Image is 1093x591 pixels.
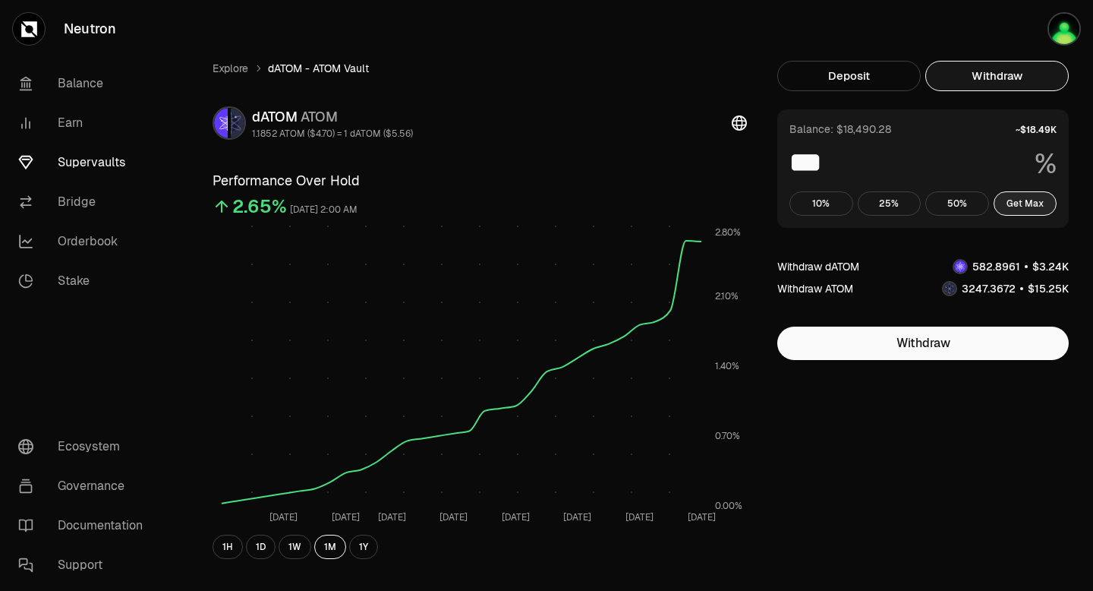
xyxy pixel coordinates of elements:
[1035,149,1057,179] span: %
[252,106,413,128] div: dATOM
[943,283,956,295] img: ATOM Logo
[994,191,1057,216] button: Get Max
[213,61,747,76] nav: breadcrumb
[314,535,346,559] button: 1M
[858,191,921,216] button: 25%
[6,64,164,103] a: Balance
[6,545,164,585] a: Support
[6,182,164,222] a: Bridge
[232,194,287,219] div: 2.65%
[563,511,591,523] tspan: [DATE]
[1047,12,1081,46] img: LEDGER DJAMEL
[6,261,164,301] a: Stake
[231,108,244,138] img: ATOM Logo
[214,108,228,138] img: dATOM Logo
[252,128,413,140] div: 1.1852 ATOM ($4.70) = 1 dATOM ($5.56)
[688,511,716,523] tspan: [DATE]
[925,191,989,216] button: 50%
[789,122,891,137] div: Balance: $18,490.28
[332,511,360,523] tspan: [DATE]
[925,61,1069,91] button: Withdraw
[777,259,859,274] div: Withdraw dATOM
[625,511,654,523] tspan: [DATE]
[6,103,164,143] a: Earn
[954,261,966,273] img: dATOM Logo
[502,511,530,523] tspan: [DATE]
[715,430,740,442] tspan: 0.70%
[6,143,164,182] a: Supervaults
[439,511,468,523] tspan: [DATE]
[715,226,741,239] tspan: 2.80%
[715,360,739,372] tspan: 1.40%
[6,506,164,545] a: Documentation
[269,511,298,523] tspan: [DATE]
[301,108,338,125] span: ATOM
[6,466,164,506] a: Governance
[213,170,747,191] h3: Performance Over Hold
[6,222,164,261] a: Orderbook
[378,511,406,523] tspan: [DATE]
[777,61,921,91] button: Deposit
[290,201,358,219] div: [DATE] 2:00 AM
[268,61,369,76] span: dATOM - ATOM Vault
[715,500,742,512] tspan: 0.00%
[777,327,1069,360] button: Withdraw
[715,290,739,302] tspan: 2.10%
[789,191,853,216] button: 10%
[777,281,853,296] div: Withdraw ATOM
[213,61,248,76] a: Explore
[279,535,311,559] button: 1W
[213,535,243,559] button: 1H
[246,535,276,559] button: 1D
[6,427,164,466] a: Ecosystem
[349,535,378,559] button: 1Y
